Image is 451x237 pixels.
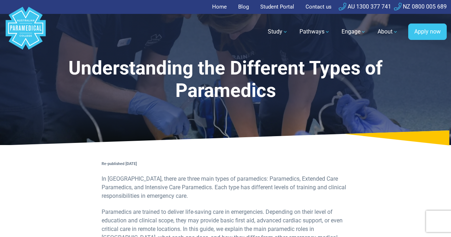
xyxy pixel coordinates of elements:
[60,57,391,102] h1: Understanding the Different Types of Paramedics
[408,24,447,40] a: Apply now
[102,161,137,166] strong: Re-published [DATE]
[373,22,403,42] a: About
[4,14,47,50] a: Australian Paramedical College
[295,22,334,42] a: Pathways
[263,22,292,42] a: Study
[394,3,447,10] a: NZ 0800 005 689
[339,3,391,10] a: AU 1300 377 741
[102,175,349,200] p: In [GEOGRAPHIC_DATA], there are three main types of paramedics: Paramedics, Extended Care Paramed...
[337,22,370,42] a: Engage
